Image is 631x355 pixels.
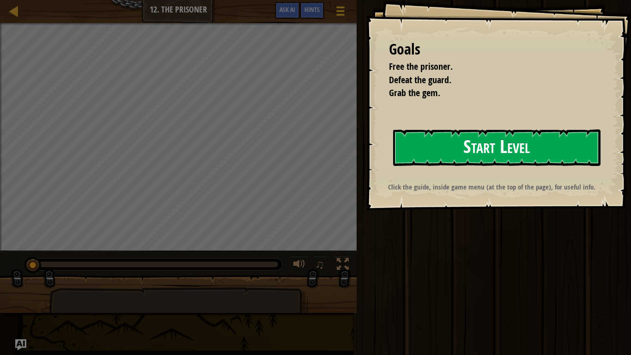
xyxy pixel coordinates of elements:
[315,257,324,271] span: ♫
[389,86,440,99] span: Grab the gem.
[389,73,451,86] span: Defeat the guard.
[15,339,26,350] button: Ask AI
[393,129,601,166] button: Start Level
[275,2,300,19] button: Ask AI
[377,60,596,73] li: Free the prisoner.
[329,2,352,24] button: Show game menu
[389,60,453,73] span: Free the prisoner.
[377,86,596,100] li: Grab the gem.
[279,5,295,14] span: Ask AI
[313,256,329,275] button: ♫
[304,5,320,14] span: Hints
[290,256,309,275] button: Adjust volume
[388,182,595,192] strong: Click the guide, inside game menu (at the top of the page), for useful info.
[334,256,352,275] button: Toggle fullscreen
[389,39,599,60] div: Goals
[377,73,596,87] li: Defeat the guard.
